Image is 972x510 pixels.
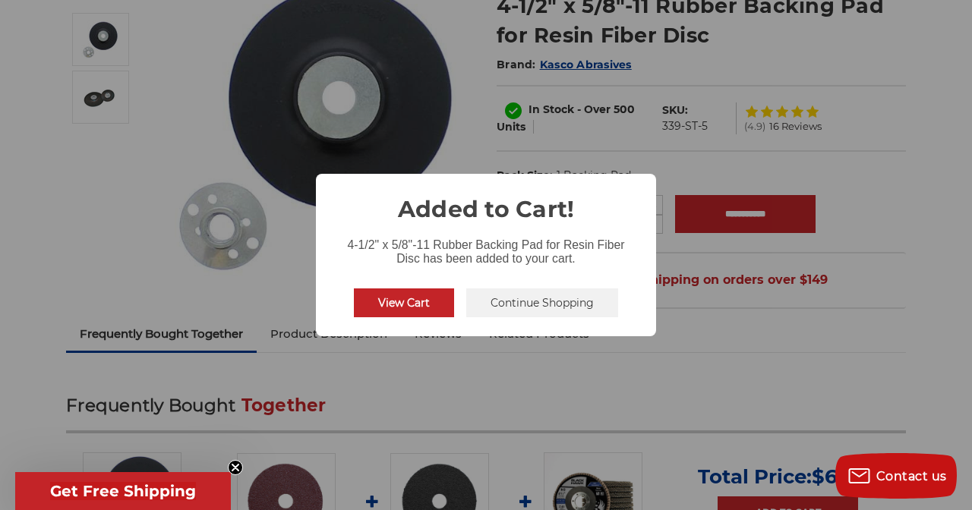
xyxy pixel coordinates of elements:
[354,288,454,317] button: View Cart
[228,460,243,475] button: Close teaser
[466,288,618,317] button: Continue Shopping
[876,469,947,483] span: Contact us
[50,482,196,500] span: Get Free Shipping
[835,453,957,499] button: Contact us
[316,226,656,269] div: 4-1/2" x 5/8"-11 Rubber Backing Pad for Resin Fiber Disc has been added to your cart.
[316,174,656,226] h2: Added to Cart!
